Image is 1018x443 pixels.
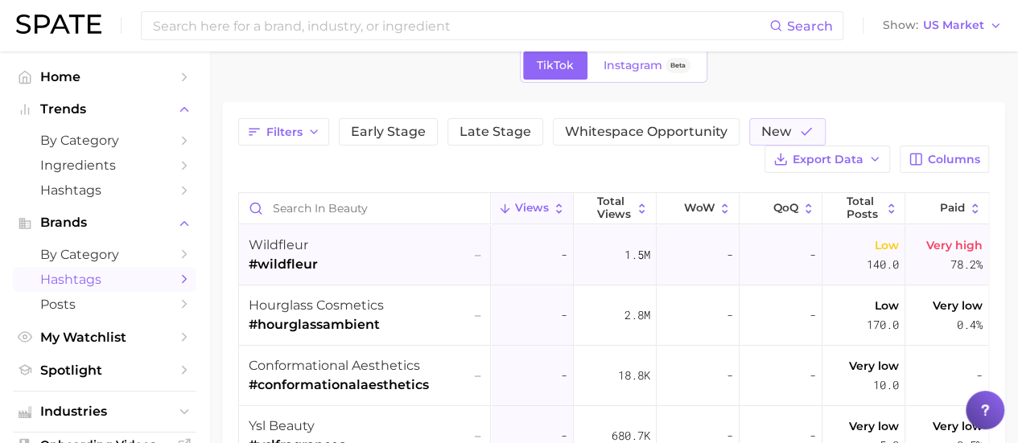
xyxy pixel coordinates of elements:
[561,245,567,265] span: -
[849,356,899,375] span: Very low
[239,225,988,285] button: wildfleur#wildfleur–-1.5m--Low140.0Very high78.2%
[624,245,650,265] span: 1.5m
[933,416,983,436] span: Very low
[950,255,983,274] span: 78.2%
[13,211,196,235] button: Brands
[933,296,983,315] span: Very low
[727,306,733,325] span: -
[822,193,905,224] button: Total Posts
[13,97,196,121] button: Trends
[905,193,988,224] button: Paid
[266,125,303,139] span: Filters
[239,193,490,224] input: Search in beauty
[40,183,169,198] span: Hashtags
[13,64,196,89] a: Home
[923,21,984,30] span: US Market
[879,15,1006,36] button: ShowUS Market
[940,202,965,215] span: Paid
[624,306,650,325] span: 2.8m
[761,125,791,138] span: New
[40,404,169,419] span: Industries
[670,59,686,72] span: Beta
[787,18,833,34] span: Search
[151,12,769,39] input: Search here for a brand, industry, or ingredient
[13,325,196,350] a: My Watchlist
[565,125,727,138] span: Whitespace Opportunity
[657,193,740,224] button: WoW
[249,375,429,395] span: #conformationalaesthetics
[926,236,983,255] span: Very high
[13,178,196,203] a: Hashtags
[40,158,169,173] span: Ingredients
[900,146,989,173] button: Columns
[561,366,567,385] span: -
[475,306,480,325] span: –
[40,330,169,345] span: My Watchlist
[13,128,196,153] a: by Category
[40,69,169,84] span: Home
[238,118,329,146] button: Filters
[867,315,899,334] span: 170.0
[40,215,169,230] span: Brands
[957,315,983,334] span: 0.4%
[810,245,816,265] span: -
[875,236,899,255] span: Low
[875,296,899,315] span: Low
[249,418,315,433] span: ysl beauty
[523,51,587,80] a: TikTok
[40,133,169,148] span: by Category
[249,237,308,252] span: wildfleur
[16,14,101,34] img: SPATE
[351,125,426,138] span: Early Stage
[867,255,899,274] span: 140.0
[727,245,733,265] span: -
[249,315,384,334] span: #hourglassambient
[40,272,169,287] span: Hashtags
[847,195,881,220] span: Total Posts
[590,51,704,80] a: InstagramBeta
[883,21,918,30] span: Show
[618,366,650,385] span: 18.8k
[793,153,863,166] span: Export Data
[239,285,988,346] button: hourglass cosmetics#hourglassambient–-2.8m--Low170.0Very low0.4%
[491,193,574,224] button: Views
[13,358,196,383] a: Spotlight
[249,255,318,274] span: #wildfleur
[810,366,816,385] span: -
[561,306,567,325] span: -
[13,292,196,317] a: Posts
[928,153,980,166] span: Columns
[249,297,384,313] span: hourglass cosmetics
[574,193,657,224] button: Total Views
[239,346,988,406] button: conformational aesthetics#conformationalaesthetics–-18.8k--Very low10.0-
[13,400,196,424] button: Industries
[460,125,531,138] span: Late Stage
[683,202,715,215] span: WoW
[515,202,549,215] span: Views
[810,306,816,325] span: -
[773,202,798,215] span: QoQ
[13,267,196,292] a: Hashtags
[40,363,169,378] span: Spotlight
[13,242,196,267] a: by Category
[40,297,169,312] span: Posts
[475,366,480,385] span: –
[597,195,632,220] span: Total Views
[740,193,822,224] button: QoQ
[40,247,169,262] span: by Category
[537,59,574,72] span: TikTok
[40,102,169,117] span: Trends
[765,146,890,173] button: Export Data
[249,358,420,373] span: conformational aesthetics
[604,59,662,72] span: Instagram
[976,366,983,385] span: -
[13,153,196,178] a: Ingredients
[475,245,480,265] span: –
[873,375,899,395] span: 10.0
[849,416,899,436] span: Very low
[727,366,733,385] span: -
